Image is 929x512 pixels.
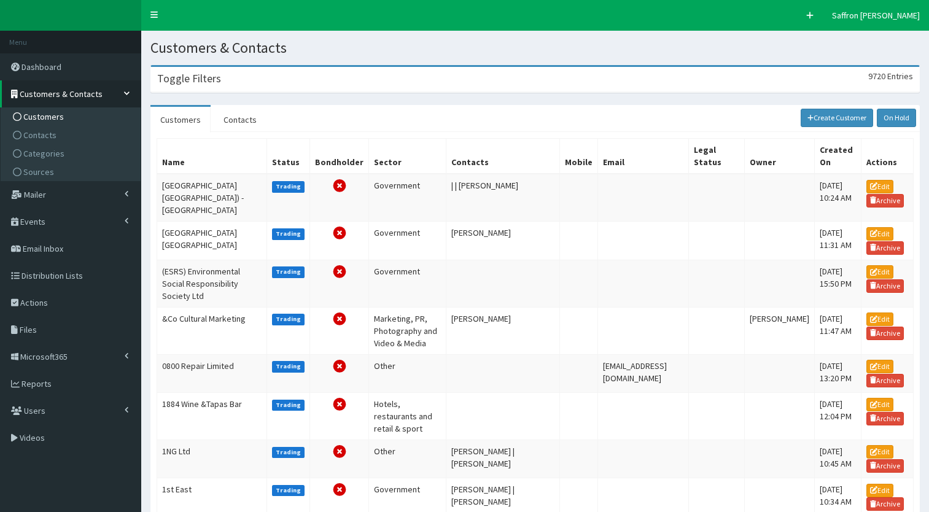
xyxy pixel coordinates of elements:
[20,216,45,227] span: Events
[310,139,369,174] th: Bondholder
[4,107,141,126] a: Customers
[369,440,446,478] td: Other
[866,312,893,326] a: Edit
[4,144,141,163] a: Categories
[861,139,913,174] th: Actions
[369,307,446,354] td: Marketing, PR, Photography and Video & Media
[157,174,267,222] td: [GEOGRAPHIC_DATA] [GEOGRAPHIC_DATA]) - [GEOGRAPHIC_DATA]
[369,354,446,392] td: Other
[272,228,305,239] label: Trading
[801,109,874,127] a: Create Customer
[23,166,54,177] span: Sources
[814,139,861,174] th: Created On
[814,307,861,354] td: [DATE] 11:47 AM
[21,61,61,72] span: Dashboard
[20,324,37,335] span: Files
[20,88,103,99] span: Customers & Contacts
[887,71,913,82] span: Entries
[814,354,861,392] td: [DATE] 13:20 PM
[446,174,560,222] td: | | [PERSON_NAME]
[866,327,904,340] a: Archive
[866,497,904,511] a: Archive
[866,459,904,473] a: Archive
[369,139,446,174] th: Sector
[157,392,267,440] td: 1884 Wine &Tapas Bar
[744,307,814,354] td: [PERSON_NAME]
[4,126,141,144] a: Contacts
[814,260,861,307] td: [DATE] 15:50 PM
[150,40,920,56] h1: Customers & Contacts
[272,266,305,277] label: Trading
[814,174,861,222] td: [DATE] 10:24 AM
[20,432,45,443] span: Videos
[866,194,904,208] a: Archive
[866,180,893,193] a: Edit
[272,181,305,192] label: Trading
[4,163,141,181] a: Sources
[272,361,305,372] label: Trading
[369,260,446,307] td: Government
[23,243,63,254] span: Email Inbox
[157,354,267,392] td: 0800 Repair Limited
[446,440,560,478] td: [PERSON_NAME] | [PERSON_NAME]
[446,139,560,174] th: Contacts
[20,297,48,308] span: Actions
[598,139,689,174] th: Email
[688,139,744,174] th: Legal Status
[157,139,267,174] th: Name
[866,445,893,459] a: Edit
[272,485,305,496] label: Trading
[877,109,916,127] a: On Hold
[21,270,83,281] span: Distribution Lists
[157,73,221,84] h3: Toggle Filters
[272,314,305,325] label: Trading
[157,260,267,307] td: (ESRS) Environmental Social Responsibility Society Ltd
[369,174,446,222] td: Government
[744,139,814,174] th: Owner
[446,307,560,354] td: [PERSON_NAME]
[866,227,893,241] a: Edit
[814,440,861,478] td: [DATE] 10:45 AM
[150,107,211,133] a: Customers
[23,111,64,122] span: Customers
[20,351,68,362] span: Microsoft365
[866,484,893,497] a: Edit
[266,139,310,174] th: Status
[214,107,266,133] a: Contacts
[866,412,904,425] a: Archive
[24,405,45,416] span: Users
[369,392,446,440] td: Hotels, restaurants and retail & sport
[814,222,861,260] td: [DATE] 11:31 AM
[866,374,904,387] a: Archive
[272,400,305,411] label: Trading
[23,148,64,159] span: Categories
[21,378,52,389] span: Reports
[868,71,885,82] span: 9720
[866,398,893,411] a: Edit
[814,392,861,440] td: [DATE] 12:04 PM
[157,222,267,260] td: [GEOGRAPHIC_DATA] [GEOGRAPHIC_DATA]
[24,189,46,200] span: Mailer
[272,447,305,458] label: Trading
[23,130,56,141] span: Contacts
[866,360,893,373] a: Edit
[866,279,904,293] a: Archive
[157,307,267,354] td: &Co Cultural Marketing
[832,10,920,21] span: Saffron [PERSON_NAME]
[866,241,904,255] a: Archive
[157,440,267,478] td: 1NG Ltd
[369,222,446,260] td: Government
[446,222,560,260] td: [PERSON_NAME]
[598,354,689,392] td: [EMAIL_ADDRESS][DOMAIN_NAME]
[866,265,893,279] a: Edit
[560,139,598,174] th: Mobile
